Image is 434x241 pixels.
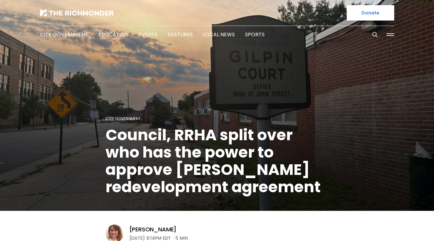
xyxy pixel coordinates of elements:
[106,116,141,121] a: City Government
[347,5,394,21] a: Donate
[139,31,157,38] a: Events
[40,31,88,38] a: City Government
[98,31,128,38] a: Education
[168,31,193,38] a: Features
[370,30,380,39] button: Search this site
[203,31,235,38] a: Local News
[129,226,177,233] a: [PERSON_NAME]
[40,10,114,16] img: The Richmonder
[380,210,434,241] iframe: portal-trigger
[245,31,265,38] a: Sports
[106,126,329,196] h1: Council, RRHA split over who has the power to approve [PERSON_NAME] redevelopment agreement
